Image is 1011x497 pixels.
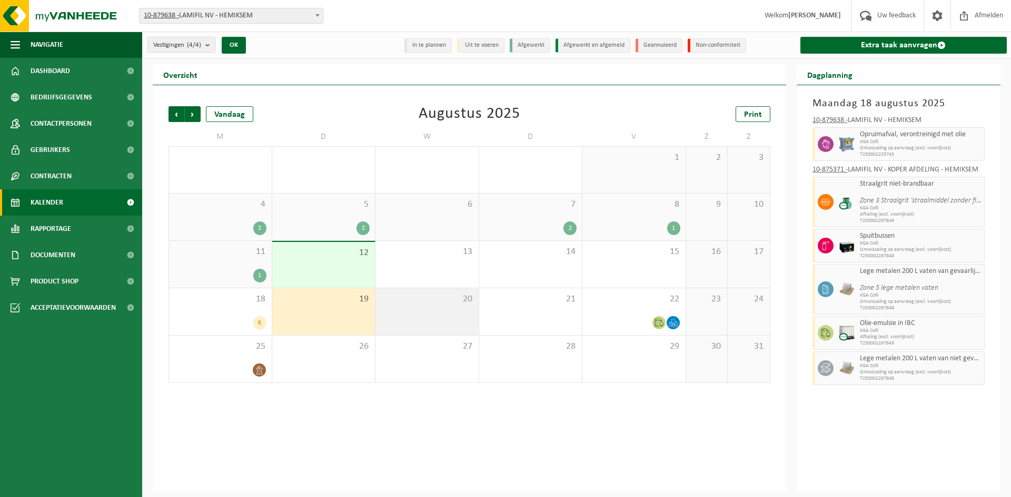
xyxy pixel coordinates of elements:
[797,64,863,85] h2: Dagplanning
[31,189,63,216] span: Kalender
[860,340,982,347] span: T250002297849
[686,127,728,146] td: Z
[419,106,520,122] div: Augustus 2025
[860,240,982,247] span: KGA Colli
[31,163,72,189] span: Contracten
[728,127,770,146] td: Z
[31,58,70,84] span: Dashboard
[153,64,208,85] h2: Overzicht
[174,199,266,210] span: 4
[31,110,92,137] span: Contactpersonen
[457,38,504,53] li: Uit te voeren
[588,293,680,305] span: 22
[588,199,680,210] span: 8
[733,152,764,164] span: 3
[144,12,179,19] tcxspan: Call 10-879638 - via 3CX
[206,106,253,122] div: Vandaag
[174,293,266,305] span: 18
[688,38,746,53] li: Non-conformiteit
[168,127,272,146] td: M
[860,151,982,158] span: T250002233745
[31,84,92,110] span: Bedrijfsgegevens
[860,197,1003,205] i: Zone 3 Straalgrit ‘straalmiddel zonder filterdoek’
[691,341,722,352] span: 30
[556,38,630,53] li: Afgewerkt en afgemeld
[484,293,577,305] span: 21
[812,96,985,111] h3: Maandag 18 augustus 2025
[31,32,63,58] span: Navigatie
[860,328,982,334] span: KGA Colli
[479,127,583,146] td: D
[484,341,577,352] span: 28
[404,38,452,53] li: In te plannen
[860,284,938,292] i: Zone 5 lege metalen vaten
[860,205,982,211] span: KGA Colli
[744,110,762,119] span: Print
[839,325,855,341] img: PB-IC-CU
[277,341,370,352] span: 26
[381,199,473,210] span: 6
[860,292,982,299] span: KGA Colli
[691,293,722,305] span: 23
[733,246,764,258] span: 17
[691,199,722,210] span: 9
[588,341,680,352] span: 29
[733,199,764,210] span: 10
[381,246,473,258] span: 13
[277,247,370,259] span: 12
[733,293,764,305] span: 24
[860,305,982,311] span: T250002297848
[174,341,266,352] span: 25
[253,269,266,282] div: 1
[31,268,78,295] span: Product Shop
[788,12,841,19] strong: [PERSON_NAME]
[168,106,184,122] span: Vorige
[381,293,473,305] span: 20
[484,246,577,258] span: 14
[812,166,985,177] div: LAMIFIL NV - KOPER AFDELING - HEMIKSEM
[277,199,370,210] span: 5
[140,8,323,23] span: 10-879638 - LAMIFIL NV - HEMIKSEM
[736,106,770,122] a: Print
[860,247,982,253] span: Omwisseling op aanvraag (excl. voorrijkost)
[860,145,982,151] span: Omwisseling op aanvraag (excl. voorrijkost)
[839,136,855,152] img: PB-AP-0800-MET-02-01
[667,221,680,235] div: 1
[381,341,473,352] span: 27
[187,42,201,48] count: (4/4)
[484,199,577,210] span: 7
[860,232,982,240] span: Spuitbussen
[31,137,70,163] span: Gebruikers
[812,116,848,124] tcxspan: Call 10-879638 - via 3CX
[510,38,550,53] li: Afgewerkt
[860,130,982,139] span: Opruimafval, verontreinigd met olie
[588,152,680,164] span: 1
[839,360,855,376] img: LP-PA-00000-WDN-11
[860,267,982,276] span: Lege metalen 200 L vaten van gevaarlijke producten
[691,246,722,258] span: 16
[356,221,370,235] div: 2
[839,281,855,297] img: LP-PA-00000-WDN-11
[860,376,982,382] span: T250002297848
[139,8,323,24] span: 10-879638 - LAMIFIL NV - HEMIKSEM
[174,246,266,258] span: 11
[277,293,370,305] span: 19
[839,238,855,253] img: PB-LB-0680-HPE-BK-11
[860,319,982,328] span: Olie-emulsie in IBC
[582,127,686,146] td: V
[636,38,682,53] li: Geannuleerd
[31,242,75,268] span: Documenten
[860,363,982,369] span: KGA Colli
[860,354,982,363] span: Lege metalen 200 L vaten van niet gevaarlijke producten
[272,127,376,146] td: D
[153,37,201,53] span: Vestigingen
[147,37,215,53] button: Vestigingen(4/4)
[563,221,577,235] div: 2
[860,334,982,340] span: Afhaling (excl. voorrijkost)
[860,253,982,259] span: T250002297848
[800,37,1007,54] a: Extra taak aanvragen
[839,194,855,210] img: PB-OT-0200-CU
[253,221,266,235] div: 2
[812,166,848,174] tcxspan: Call 10-875371 - via 3CX
[691,152,722,164] span: 2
